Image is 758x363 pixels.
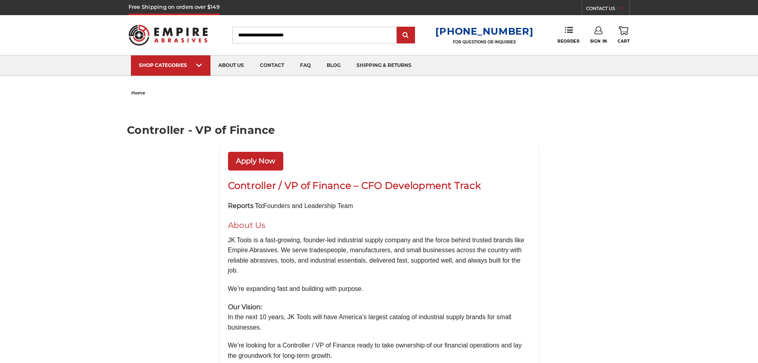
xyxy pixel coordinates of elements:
h1: Controller / VP of Finance – CFO Development Track [228,179,530,193]
strong: Our Vision: [228,303,262,311]
p: Founders and Leadership Team [228,201,530,211]
a: CONTACT US [586,4,629,15]
p: We’re looking for a Controller / VP of Finance ready to take ownership of our financial operation... [228,340,530,361]
a: contact [252,55,292,76]
strong: Reports To: [228,202,263,210]
span: Cart [618,39,629,44]
a: about us [210,55,252,76]
p: In the next 10 years, JK Tools will have America’s largest catalog of industrial supply brands fo... [228,302,530,333]
h2: About Us [228,219,530,231]
input: Submit [398,27,414,43]
p: We’re expanding fast and building with purpose. [228,284,530,294]
img: Empire Abrasives [129,20,208,51]
a: Reorder [557,26,579,43]
a: Cart [618,26,629,44]
span: home [131,90,145,96]
span: Sign In [590,39,607,44]
a: shipping & returns [349,55,419,76]
p: FOR QUESTIONS OR INQUIRIES [435,39,533,45]
a: blog [319,55,349,76]
div: SHOP CATEGORIES [139,62,203,68]
a: [PHONE_NUMBER] [435,26,533,37]
span: Reorder [557,39,579,44]
a: Apply Now [228,152,283,171]
p: JK Tools is a fast-growing, founder-led industrial supply company and the force behind trusted br... [228,235,530,276]
a: faq [292,55,319,76]
h1: Controller - VP of Finance [127,125,631,135]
